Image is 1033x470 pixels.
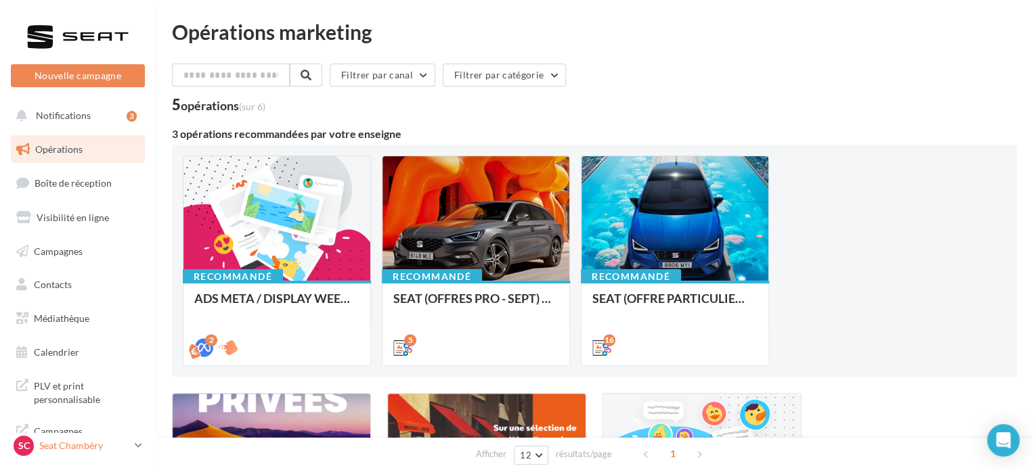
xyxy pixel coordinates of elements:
span: résultats/page [556,448,612,461]
span: 1 [662,443,684,465]
button: Nouvelle campagne [11,64,145,87]
span: Visibilité en ligne [37,212,109,223]
button: Filtrer par canal [330,64,435,87]
a: PLV et print personnalisable [8,371,148,411]
button: Notifications 3 [8,101,142,130]
a: Visibilité en ligne [8,204,148,232]
a: Médiathèque [8,304,148,333]
span: Contacts [34,279,72,290]
div: ADS META / DISPLAY WEEK-END Extraordinaire (JPO) Septembre 2025 [194,291,359,319]
p: Seat Chambéry [39,439,129,452]
span: Notifications [36,110,91,121]
span: Médiathèque [34,312,89,324]
span: Opérations [35,143,83,155]
span: Campagnes DataOnDemand [34,422,139,451]
div: 5 [172,97,265,112]
button: 12 [514,446,548,465]
a: Calendrier [8,338,148,367]
div: 2 [205,334,217,346]
a: SC Seat Chambéry [11,433,145,459]
span: Afficher [476,448,506,461]
div: 3 opérations recommandées par votre enseigne [172,128,1017,139]
span: SC [18,439,30,452]
span: (sur 6) [239,101,265,112]
div: SEAT (OFFRE PARTICULIER - SEPT) - SOCIAL MEDIA [592,291,757,319]
div: Recommandé [581,269,681,284]
a: Campagnes [8,237,148,266]
div: 5 [404,334,416,346]
a: Boîte de réception [8,168,148,197]
span: Boîte de réception [35,177,112,189]
div: 3 [127,111,137,122]
div: 16 [603,334,615,346]
span: Calendrier [34,346,79,358]
div: SEAT (OFFRES PRO - SEPT) - SOCIAL MEDIA [393,291,558,319]
div: Opérations marketing [172,22,1017,42]
div: Recommandé [183,269,283,284]
div: opérations [181,99,265,112]
a: Opérations [8,135,148,164]
span: Campagnes [34,245,83,256]
div: Recommandé [382,269,482,284]
button: Filtrer par catégorie [443,64,566,87]
a: Contacts [8,271,148,299]
div: Open Intercom Messenger [987,424,1019,456]
a: Campagnes DataOnDemand [8,417,148,456]
span: 12 [520,450,531,461]
span: PLV et print personnalisable [34,377,139,406]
